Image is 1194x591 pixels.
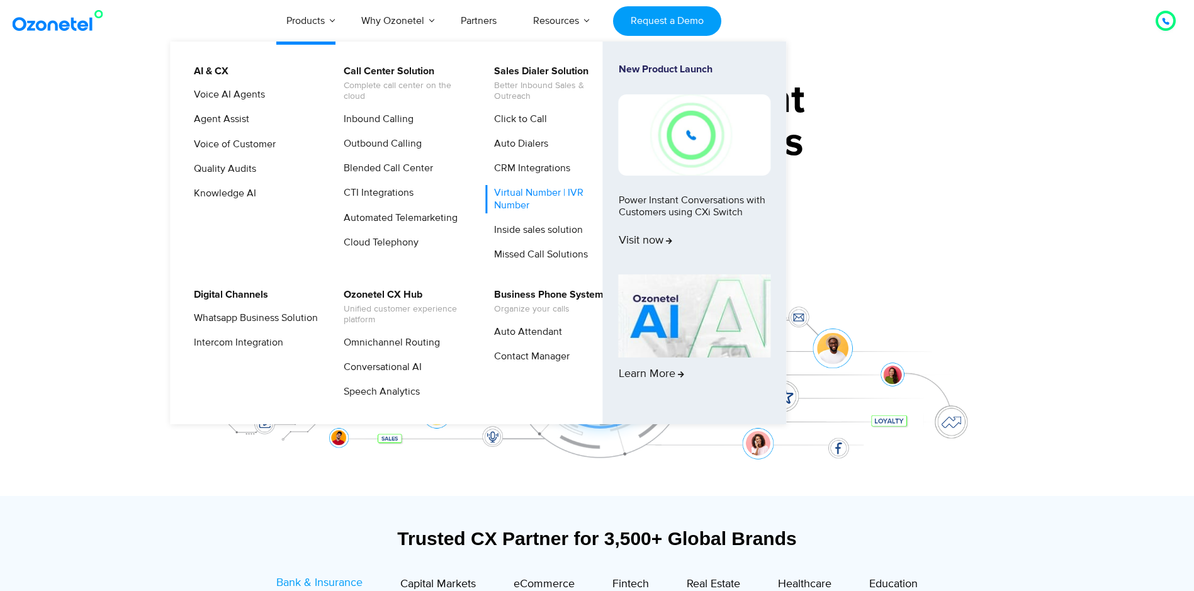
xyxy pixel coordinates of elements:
[494,304,604,315] span: Organize your calls
[486,160,572,176] a: CRM Integrations
[687,577,740,591] span: Real Estate
[486,349,572,364] a: Contact Manager
[335,136,424,152] a: Outbound Calling
[335,335,442,351] a: Omnichannel Routing
[486,111,549,127] a: Click to Call
[186,87,267,103] a: Voice AI Agents
[619,234,672,248] span: Visit now
[400,577,476,591] span: Capital Markets
[186,137,278,152] a: Voice of Customer
[486,247,590,262] a: Missed Call Solutions
[186,335,285,351] a: Intercom Integration
[335,359,424,375] a: Conversational AI
[619,368,684,381] span: Learn More
[210,527,984,549] div: Trusted CX Partner for 3,500+ Global Brands
[486,222,585,238] a: Inside sales solution
[335,287,470,327] a: Ozonetel CX HubUnified customer experience platform
[494,81,618,102] span: Better Inbound Sales & Outreach
[186,186,258,201] a: Knowledge AI
[613,6,721,36] a: Request a Demo
[486,136,550,152] a: Auto Dialers
[514,577,575,591] span: eCommerce
[486,64,620,104] a: Sales Dialer SolutionBetter Inbound Sales & Outreach
[486,324,564,340] a: Auto Attendant
[619,274,771,403] a: Learn More
[619,274,771,357] img: AI
[335,384,422,400] a: Speech Analytics
[612,577,649,591] span: Fintech
[186,287,270,303] a: Digital Channels
[186,64,230,79] a: AI & CX
[335,111,415,127] a: Inbound Calling
[186,111,251,127] a: Agent Assist
[335,64,470,104] a: Call Center SolutionComplete call center on the cloud
[344,304,468,325] span: Unified customer experience platform
[276,576,363,590] span: Bank & Insurance
[778,577,831,591] span: Healthcare
[869,577,918,591] span: Education
[486,287,605,317] a: Business Phone SystemOrganize your calls
[335,235,420,250] a: Cloud Telephony
[619,94,771,175] img: New-Project-17.png
[486,185,620,213] a: Virtual Number | IVR Number
[335,185,415,201] a: CTI Integrations
[186,161,258,177] a: Quality Audits
[619,64,771,269] a: New Product LaunchPower Instant Conversations with Customers using CXi SwitchVisit now
[335,160,435,176] a: Blended Call Center
[186,310,320,326] a: Whatsapp Business Solution
[335,210,459,226] a: Automated Telemarketing
[344,81,468,102] span: Complete call center on the cloud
